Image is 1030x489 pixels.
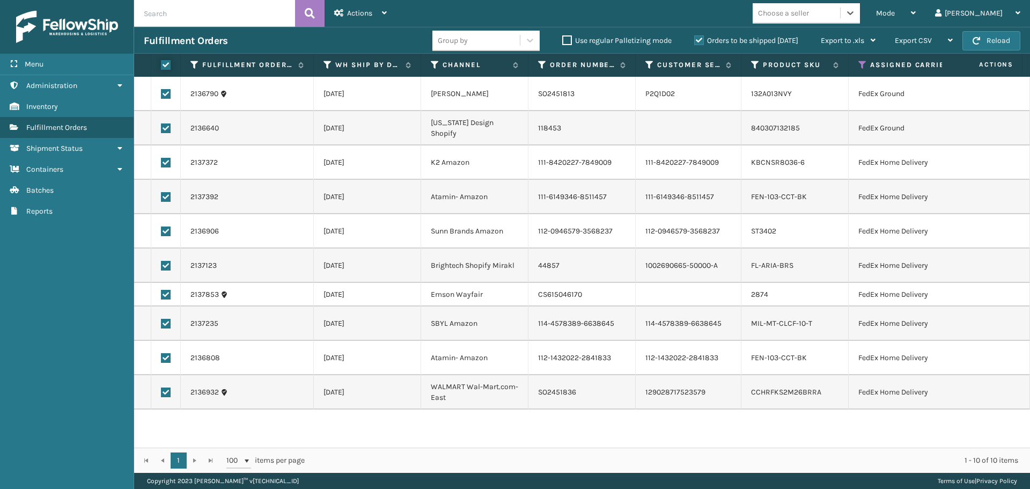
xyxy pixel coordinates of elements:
td: P2Q1D02 [636,77,741,111]
label: Customer Service Order Number [657,60,720,70]
label: Fulfillment Order Id [202,60,293,70]
label: Order Number [550,60,615,70]
td: 111-6149346-8511457 [636,180,741,214]
label: Assigned Carrier Service [870,60,1014,70]
a: 2136808 [190,353,220,363]
a: 2136932 [190,387,219,398]
td: Brightech Shopify Mirakl [421,249,528,283]
img: logo [16,11,118,43]
a: Terms of Use [938,477,975,485]
span: Inventory [26,102,58,111]
a: 840307132185 [751,123,800,133]
div: Choose a seller [758,8,809,19]
td: 111-6149346-8511457 [528,180,636,214]
a: FEN-103-CCT-BK [751,192,807,201]
td: Emson Wayfair [421,283,528,306]
td: [DATE] [314,214,421,249]
td: [US_STATE] Design Shopify [421,111,528,145]
td: [DATE] [314,341,421,375]
label: WH Ship By Date [335,60,400,70]
a: 2136640 [190,123,219,134]
td: 1002690665-50000-A [636,249,741,283]
td: [DATE] [314,77,421,111]
a: 2137372 [190,157,218,168]
label: Channel [443,60,507,70]
td: [DATE] [314,249,421,283]
label: Product SKU [763,60,828,70]
td: 118453 [528,111,636,145]
span: Fulfillment Orders [26,123,87,132]
span: Batches [26,186,54,195]
span: Actions [347,9,372,18]
td: SO2451836 [528,375,636,410]
p: Copyright 2023 [PERSON_NAME]™ v [TECHNICAL_ID] [147,473,299,489]
span: Export CSV [895,36,932,45]
td: WALMART Wal-Mart.com-East [421,375,528,410]
a: 132A013NVY [751,89,792,98]
label: Orders to be shipped [DATE] [694,36,798,45]
span: Export to .xls [821,36,864,45]
a: KBCNSR8036-6 [751,158,805,167]
a: 2874 [751,290,768,299]
h3: Fulfillment Orders [144,34,227,47]
td: [DATE] [314,306,421,341]
td: 112-1432022-2841833 [528,341,636,375]
td: [DATE] [314,111,421,145]
span: Actions [945,56,1020,74]
button: Reload [962,31,1020,50]
a: FL-ARIA-BRS [751,261,793,270]
td: Atamin- Amazon [421,341,528,375]
span: items per page [226,452,305,469]
a: CCHRFKS2M26BRRA [751,388,821,397]
a: 1 [171,452,187,469]
td: Sunn Brands Amazon [421,214,528,249]
td: 129028717523579 [636,375,741,410]
a: 2137853 [190,289,219,300]
a: Privacy Policy [976,477,1017,485]
span: 100 [226,455,242,466]
td: [DATE] [314,180,421,214]
div: 1 - 10 of 10 items [320,455,1018,466]
div: | [938,473,1017,489]
td: [DATE] [314,145,421,180]
td: 114-4578389-6638645 [528,306,636,341]
span: Reports [26,207,53,216]
span: Menu [25,60,43,69]
span: Mode [876,9,895,18]
a: FEN-103-CCT-BK [751,353,807,362]
td: 44857 [528,249,636,283]
span: Administration [26,81,77,90]
td: SBYL Amazon [421,306,528,341]
a: 2137235 [190,318,218,329]
a: 2136906 [190,226,219,237]
label: Use regular Palletizing mode [562,36,672,45]
a: MIL-MT-CLCF-10-T [751,319,812,328]
td: 111-8420227-7849009 [528,145,636,180]
span: Shipment Status [26,144,83,153]
td: 112-0946579-3568237 [636,214,741,249]
span: Containers [26,165,63,174]
a: 2137392 [190,192,218,202]
div: Group by [438,35,468,46]
td: 112-1432022-2841833 [636,341,741,375]
td: CS615046170 [528,283,636,306]
td: 111-8420227-7849009 [636,145,741,180]
td: 114-4578389-6638645 [636,306,741,341]
td: SO2451813 [528,77,636,111]
td: K2 Amazon [421,145,528,180]
td: Atamin- Amazon [421,180,528,214]
td: 112-0946579-3568237 [528,214,636,249]
td: [PERSON_NAME] [421,77,528,111]
a: ST3402 [751,227,776,236]
a: 2136790 [190,89,218,99]
td: [DATE] [314,283,421,306]
td: [DATE] [314,375,421,410]
a: 2137123 [190,260,217,271]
